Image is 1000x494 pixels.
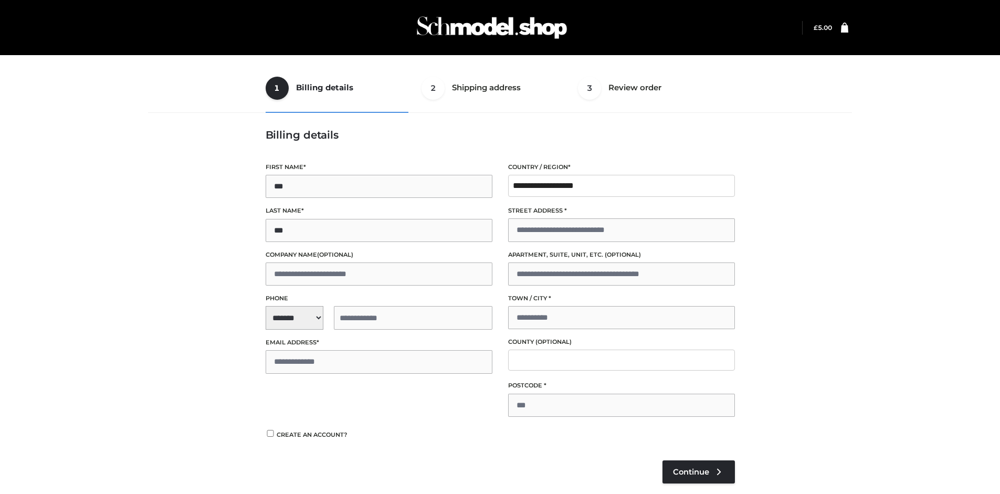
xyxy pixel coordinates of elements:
[508,162,735,172] label: Country / Region
[266,250,492,260] label: Company name
[508,381,735,391] label: Postcode
[266,129,735,141] h3: Billing details
[508,250,735,260] label: Apartment, suite, unit, etc.
[266,206,492,216] label: Last name
[508,206,735,216] label: Street address
[814,24,818,31] span: £
[413,7,571,48] img: Schmodel Admin 964
[266,338,492,348] label: Email address
[508,293,735,303] label: Town / City
[814,24,832,31] a: £5.00
[814,24,832,31] bdi: 5.00
[277,431,348,438] span: Create an account?
[662,460,735,484] a: Continue
[266,430,275,437] input: Create an account?
[508,337,735,347] label: County
[317,251,353,258] span: (optional)
[673,467,709,477] span: Continue
[266,162,492,172] label: First name
[266,293,492,303] label: Phone
[605,251,641,258] span: (optional)
[535,338,572,345] span: (optional)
